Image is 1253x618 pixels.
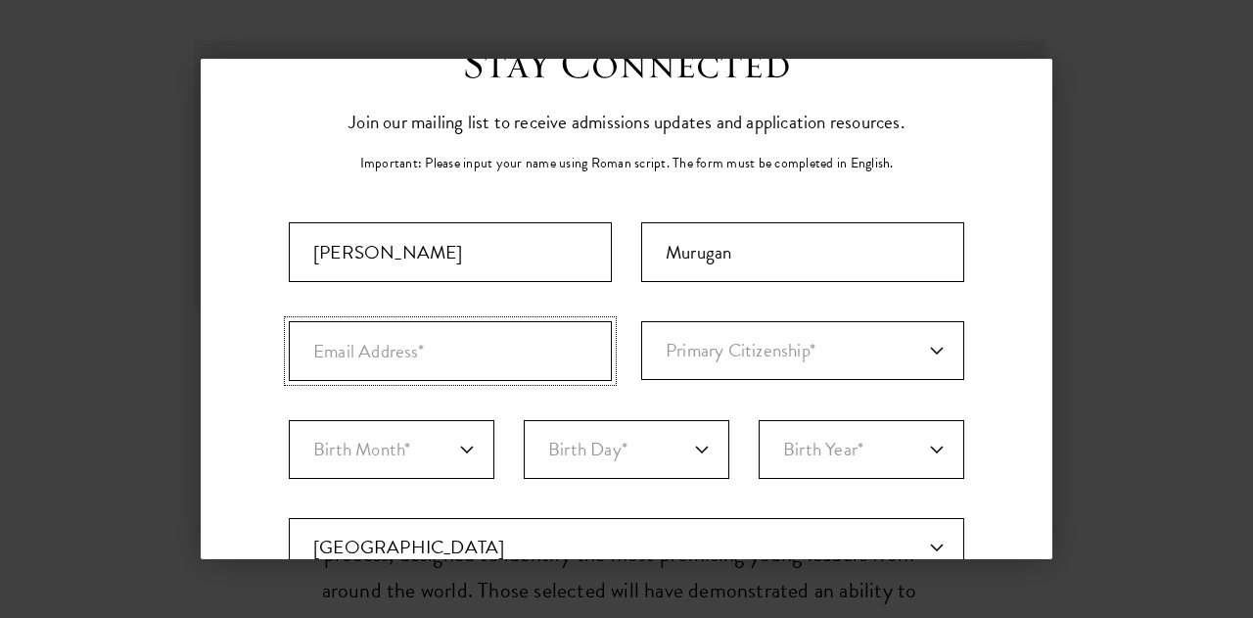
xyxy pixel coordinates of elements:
[462,36,791,91] h3: Stay Connected
[348,106,905,138] p: Join our mailing list to receive admissions updates and application resources.
[289,420,494,479] select: Month
[360,153,894,173] p: Important: Please input your name using Roman script. The form must be completed in English.
[641,222,964,282] div: Last Name (Family Name)*
[289,222,612,282] input: First Name*
[759,420,964,479] select: Year
[289,420,964,518] div: Birthdate*
[641,321,964,381] div: Primary Citizenship*
[641,222,964,282] input: Last Name*
[289,321,612,381] input: Email Address*
[524,420,729,479] select: Day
